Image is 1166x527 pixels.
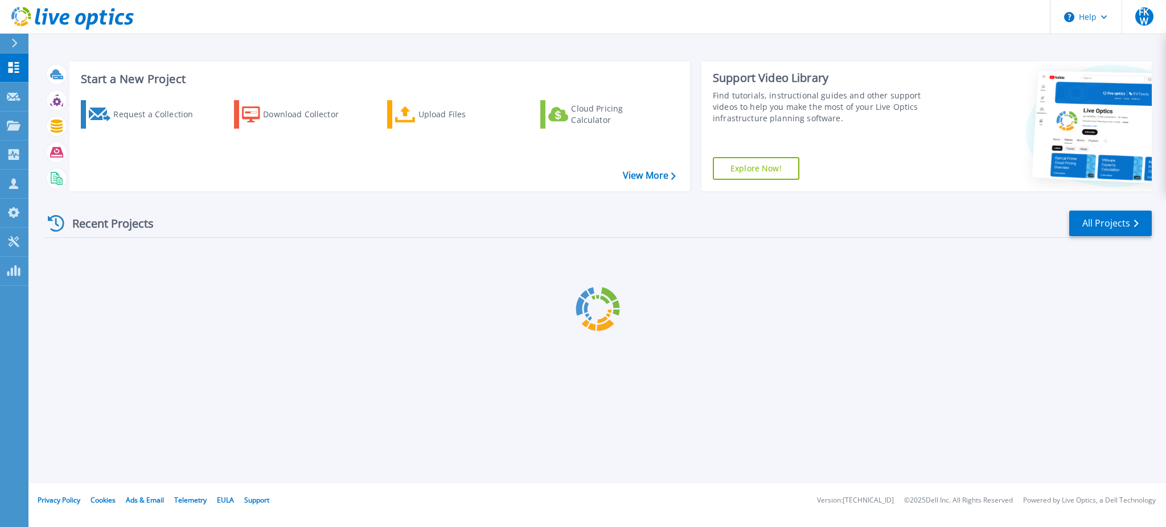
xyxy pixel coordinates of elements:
a: Download Collector [234,100,361,129]
a: Ads & Email [126,495,164,505]
a: Cloud Pricing Calculator [540,100,667,129]
h3: Start a New Project [81,73,675,85]
div: Support Video Library [713,71,943,85]
a: Request a Collection [81,100,208,129]
div: Find tutorials, instructional guides and other support videos to help you make the most of your L... [713,90,943,124]
li: Version: [TECHNICAL_ID] [817,497,894,504]
a: View More [623,170,676,181]
li: Powered by Live Optics, a Dell Technology [1023,497,1156,504]
div: Request a Collection [113,103,204,126]
div: Cloud Pricing Calculator [571,103,662,126]
a: Explore Now! [713,157,799,180]
a: Upload Files [387,100,514,129]
a: All Projects [1069,211,1152,236]
div: Recent Projects [44,209,169,237]
a: Telemetry [174,495,207,505]
a: Privacy Policy [38,495,80,505]
div: Upload Files [418,103,510,126]
a: EULA [217,495,234,505]
div: Download Collector [263,103,354,126]
li: © 2025 Dell Inc. All Rights Reserved [904,497,1013,504]
a: Cookies [91,495,116,505]
span: FKW [1135,7,1153,26]
a: Support [244,495,269,505]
